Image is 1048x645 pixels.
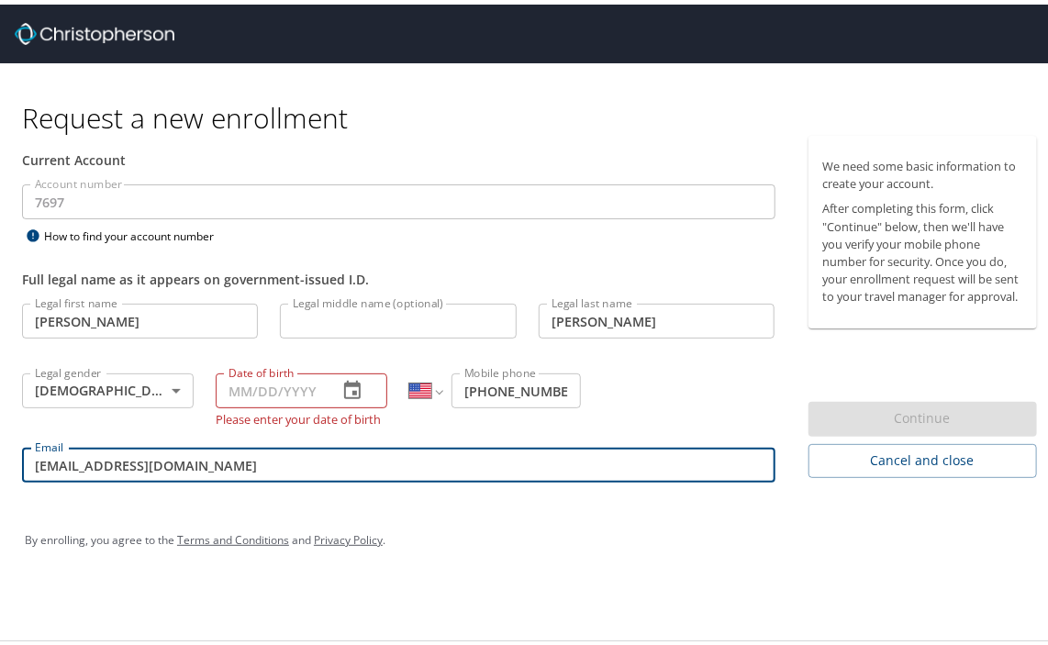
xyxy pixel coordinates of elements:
div: Current Account [22,146,775,165]
a: Privacy Policy [314,528,383,543]
input: Enter phone number [452,369,581,404]
span: Cancel and close [823,445,1023,468]
div: How to find your account number [22,220,251,243]
p: Please enter your date of birth [216,407,387,421]
p: We need some basic information to create your account. [823,153,1023,188]
img: cbt logo [15,18,174,40]
button: Cancel and close [808,439,1038,473]
input: MM/DD/YYYY [216,369,323,404]
div: [DEMOGRAPHIC_DATA] [22,369,194,404]
p: After completing this form, click "Continue" below, then we'll have you verify your mobile phone ... [823,195,1023,301]
a: Terms and Conditions [177,528,289,543]
div: By enrolling, you agree to the and . [25,513,1038,559]
div: Full legal name as it appears on government-issued I.D. [22,265,775,284]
